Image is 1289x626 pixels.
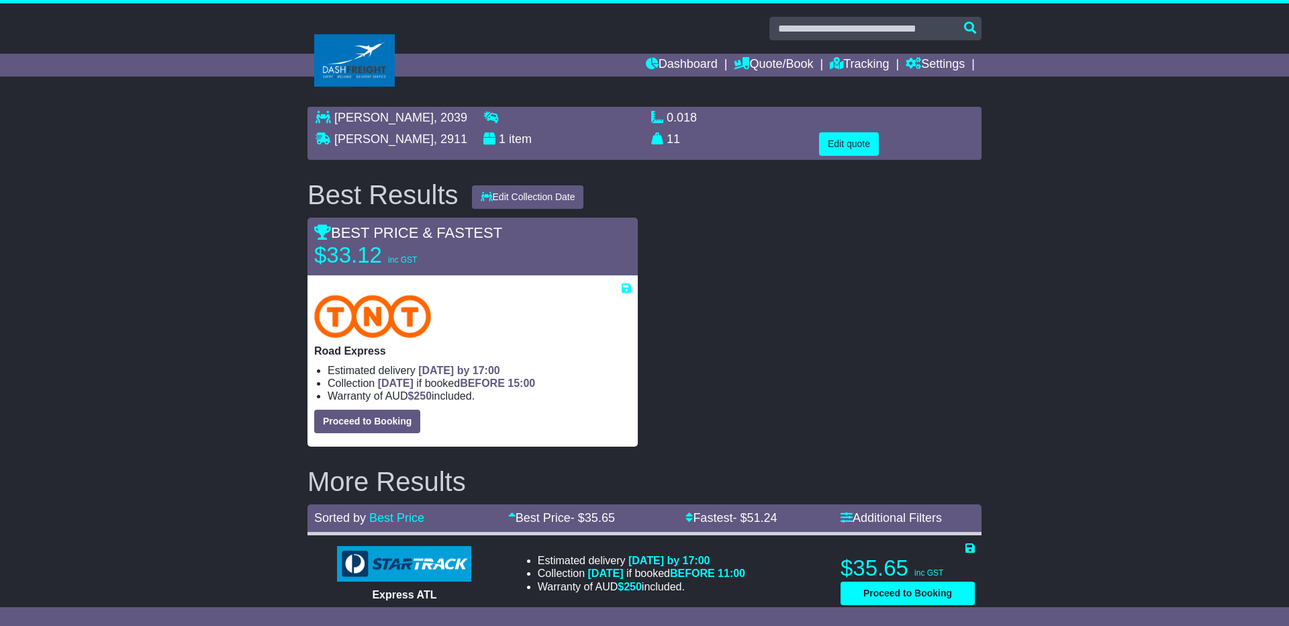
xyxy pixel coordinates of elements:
p: $33.12 [314,242,482,269]
a: Fastest- $51.24 [685,511,777,525]
span: $ [618,581,642,592]
span: 15:00 [508,377,535,389]
span: inc GST [388,255,417,265]
a: Quote/Book [734,54,813,77]
span: item [509,132,532,146]
div: Best Results [301,180,465,210]
p: Road Express [314,345,631,357]
button: Edit Collection Date [472,185,584,209]
li: Warranty of AUD included. [328,390,631,402]
a: Additional Filters [841,511,942,525]
li: Warranty of AUD included. [538,580,745,593]
a: Settings [906,54,965,77]
span: 250 [624,581,642,592]
span: inc GST [914,568,943,578]
span: [DATE] by 17:00 [418,365,500,376]
h2: More Results [307,467,982,496]
span: if booked [588,568,745,579]
a: Dashboard [646,54,718,77]
span: BEFORE [670,568,715,579]
span: - $ [571,511,615,525]
a: Best Price- $35.65 [508,511,615,525]
p: $35.65 [841,555,975,582]
li: Estimated delivery [328,364,631,377]
span: [DATE] [588,568,624,579]
img: TNT Domestic: Road Express [314,295,431,338]
span: , 2911 [434,132,467,146]
span: [DATE] by 17:00 [628,555,710,566]
li: Collection [328,377,631,390]
button: Edit quote [819,132,879,156]
span: - $ [732,511,777,525]
span: 1 [499,132,506,146]
span: BEST PRICE & FASTEST [314,224,502,241]
span: 0.018 [667,111,697,124]
span: Sorted by [314,511,366,525]
li: Collection [538,567,745,580]
img: StarTrack: Express ATL [337,546,471,582]
span: [DATE] [378,377,414,389]
span: BEFORE [460,377,505,389]
li: Estimated delivery [538,554,745,567]
a: Best Price [369,511,424,525]
span: [PERSON_NAME] [334,132,434,146]
span: Express ATL [372,589,436,600]
span: 51.24 [747,511,777,525]
span: 250 [414,390,432,402]
span: , 2039 [434,111,467,124]
span: 35.65 [585,511,615,525]
span: if booked [378,377,535,389]
span: 11 [667,132,680,146]
a: Tracking [830,54,889,77]
button: Proceed to Booking [841,582,975,605]
span: 11:00 [718,568,745,579]
button: Proceed to Booking [314,410,420,433]
span: [PERSON_NAME] [334,111,434,124]
span: $ [408,390,432,402]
